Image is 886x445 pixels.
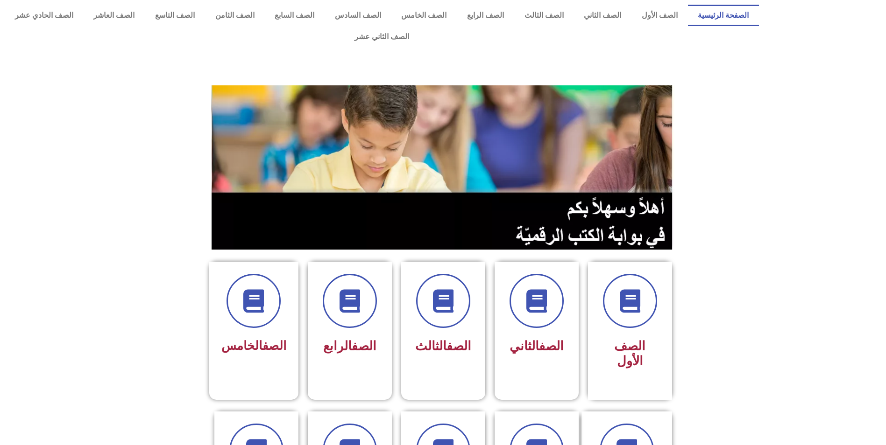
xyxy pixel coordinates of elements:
[539,339,564,354] a: الصف
[510,339,564,354] span: الثاني
[5,5,84,26] a: الصف الحادي عشر
[514,5,574,26] a: الصف الثالث
[352,339,376,354] a: الصف
[415,339,471,354] span: الثالث
[84,5,145,26] a: الصف العاشر
[262,339,286,353] a: الصف
[323,339,376,354] span: الرابع
[447,339,471,354] a: الصف
[688,5,759,26] a: الصفحة الرئيسية
[221,339,286,353] span: الخامس
[614,339,645,369] span: الصف الأول
[145,5,205,26] a: الصف التاسع
[5,26,759,48] a: الصف الثاني عشر
[631,5,688,26] a: الصف الأول
[264,5,325,26] a: الصف السابع
[574,5,631,26] a: الصف الثاني
[205,5,265,26] a: الصف الثامن
[457,5,514,26] a: الصف الرابع
[325,5,391,26] a: الصف السادس
[391,5,457,26] a: الصف الخامس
